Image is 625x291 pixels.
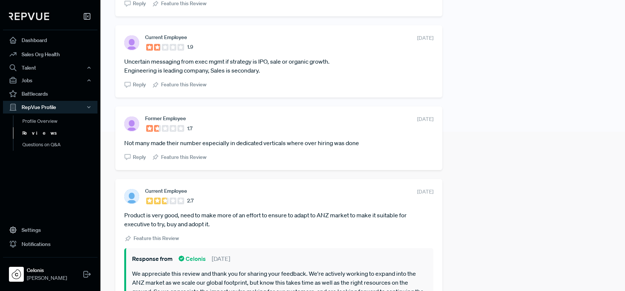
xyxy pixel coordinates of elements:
[179,254,206,263] span: Celonis
[3,74,97,87] button: Jobs
[187,43,193,51] span: 1.9
[124,211,433,228] article: Product is very good, need to make more of an effort to ensure to adapt to ANZ market to make it ...
[3,101,97,113] button: RepVue Profile
[27,266,67,274] strong: Celonis
[161,81,206,89] span: Feature this Review
[161,153,206,161] span: Feature this Review
[13,139,108,151] a: Questions on Q&A
[417,34,433,42] span: [DATE]
[9,13,49,20] img: RepVue
[212,254,230,263] span: [DATE]
[145,34,187,40] span: Current Employee
[3,47,97,61] a: Sales Org Health
[134,234,179,242] span: Feature this Review
[27,274,67,282] span: [PERSON_NAME]
[417,188,433,196] span: [DATE]
[145,188,187,194] span: Current Employee
[3,61,97,74] button: Talent
[145,115,186,121] span: Former Employee
[124,57,433,75] article: Uncertain messaging from exec mgmt if strategy is IPO, sale or organic growth. Engineering is lea...
[3,223,97,237] a: Settings
[133,153,146,161] span: Reply
[124,138,433,147] article: Not many made their number especially in dedicated verticals where over hiring was done
[10,268,22,280] img: Celonis
[187,197,193,205] span: 2.7
[133,81,146,89] span: Reply
[3,257,97,285] a: CelonisCelonis[PERSON_NAME]
[13,115,108,127] a: Profile Overview
[132,254,173,263] span: Response from
[13,127,108,139] a: Reviews
[3,237,97,251] a: Notifications
[3,33,97,47] a: Dashboard
[187,125,192,132] span: 1.7
[417,115,433,123] span: [DATE]
[3,87,97,101] a: Battlecards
